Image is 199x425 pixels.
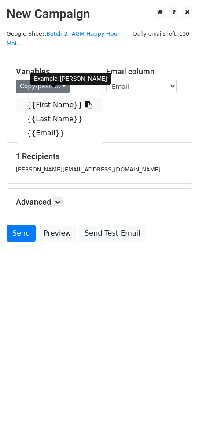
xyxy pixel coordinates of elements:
[7,225,36,242] a: Send
[130,30,192,37] a: Daily emails left: 130
[16,112,103,126] a: {{Last Name}}
[106,67,183,76] h5: Email column
[30,73,111,85] div: Example: [PERSON_NAME]
[16,67,93,76] h5: Variables
[16,126,103,140] a: {{Email}}
[155,383,199,425] iframe: Chat Widget
[130,29,192,39] span: Daily emails left: 130
[7,7,192,22] h2: New Campaign
[16,98,103,112] a: {{First Name}}
[7,30,120,47] a: Batch 2- AGM Happy Hour Mai...
[79,225,146,242] a: Send Test Email
[38,225,77,242] a: Preview
[16,197,183,207] h5: Advanced
[16,80,70,93] a: Copy/paste...
[16,152,183,161] h5: 1 Recipients
[7,30,120,47] small: Google Sheet:
[16,166,161,173] small: [PERSON_NAME][EMAIL_ADDRESS][DOMAIN_NAME]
